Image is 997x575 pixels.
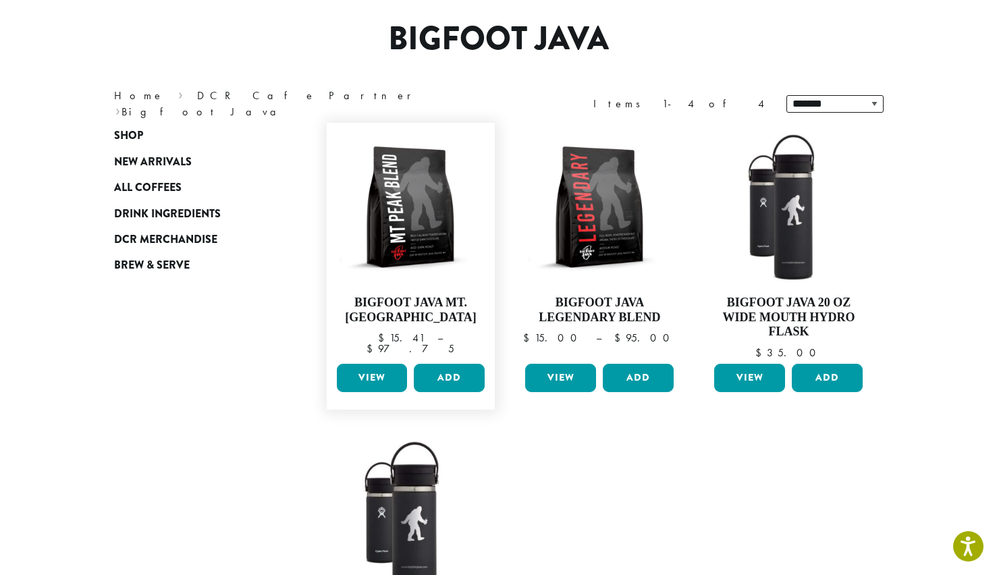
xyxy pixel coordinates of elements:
a: DCR Cafe Partner [197,88,421,103]
span: › [115,99,120,120]
span: Drink Ingredients [114,206,221,223]
h4: Bigfoot Java 20 oz Wide Mouth Hydro Flask [711,296,866,339]
button: Add [414,364,485,392]
bdi: 95.00 [614,331,676,345]
a: Bigfoot Java Mt. [GEOGRAPHIC_DATA] [333,130,489,358]
span: Brew & Serve [114,257,190,274]
h1: Bigfoot Java [104,20,894,59]
bdi: 97.75 [367,341,454,356]
span: $ [523,331,535,345]
a: Home [114,88,164,103]
h4: Bigfoot Java Legendary Blend [522,296,677,325]
bdi: 15.00 [523,331,583,345]
span: › [178,83,183,104]
button: Add [603,364,674,392]
button: Add [792,364,863,392]
a: DCR Merchandise [114,227,276,252]
span: $ [367,341,378,356]
span: Shop [114,128,143,144]
span: DCR Merchandise [114,231,217,248]
span: $ [378,331,389,345]
a: Bigfoot Java 20 oz Wide Mouth Hydro Flask $35.00 [711,130,866,358]
a: Bigfoot Java Legendary Blend [522,130,677,358]
img: BFJ_Legendary_12oz-300x300.png [522,130,677,285]
a: View [714,364,785,392]
a: View [337,364,408,392]
span: $ [755,346,767,360]
span: – [437,331,443,345]
span: $ [614,331,626,345]
span: New Arrivals [114,154,192,171]
img: BFJ_MtPeak_12oz-300x300.png [333,130,488,285]
img: LO2867-BFJ-Hydro-Flask-20oz-WM-wFlex-Sip-Lid-Black-300x300.jpg [711,130,866,285]
bdi: 35.00 [755,346,822,360]
span: – [596,331,601,345]
bdi: 15.41 [378,331,425,345]
span: All Coffees [114,180,182,196]
a: New Arrivals [114,149,276,175]
a: All Coffees [114,175,276,200]
div: Items 1-4 of 4 [593,96,766,112]
a: View [525,364,596,392]
a: Shop [114,123,276,148]
a: Brew & Serve [114,252,276,278]
nav: Breadcrumb [114,88,479,120]
a: Drink Ingredients [114,200,276,226]
h4: Bigfoot Java Mt. [GEOGRAPHIC_DATA] [333,296,489,325]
